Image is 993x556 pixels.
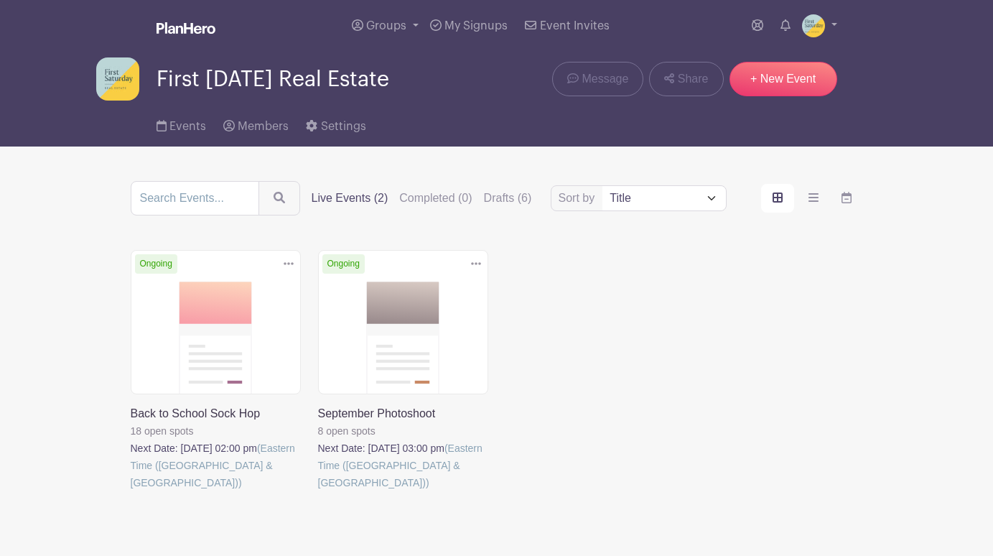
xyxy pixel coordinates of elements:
span: Event Invites [540,20,610,32]
a: Message [552,62,643,96]
label: Drafts (6) [484,190,532,207]
label: Live Events (2) [312,190,388,207]
span: Events [169,121,206,132]
img: Untitled%20design%20copy.jpg [802,14,825,37]
img: FS_Social_icon.jpg [96,57,139,101]
div: filters [312,190,532,207]
input: Search Events... [131,181,259,216]
label: Sort by [559,190,600,207]
span: Share [678,70,709,88]
label: Completed (0) [399,190,472,207]
img: logo_white-6c42ec7e38ccf1d336a20a19083b03d10ae64f83f12c07503d8b9e83406b4c7d.svg [157,22,215,34]
a: Settings [306,101,365,147]
a: Members [223,101,289,147]
span: Settings [321,121,366,132]
div: order and view [761,184,863,213]
span: First [DATE] Real Estate [157,68,389,91]
a: Share [649,62,723,96]
span: Groups [366,20,406,32]
a: + New Event [729,62,837,96]
span: Members [238,121,289,132]
span: Message [582,70,628,88]
a: Events [157,101,206,147]
span: My Signups [444,20,508,32]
